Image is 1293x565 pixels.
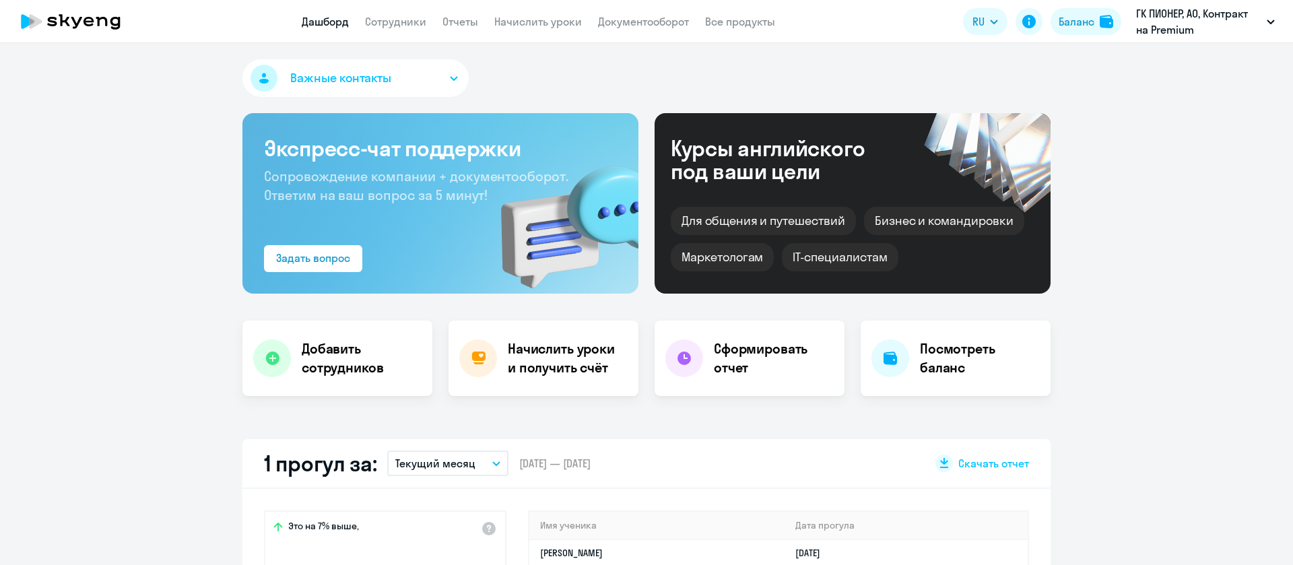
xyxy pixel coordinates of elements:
button: Важные контакты [242,59,469,97]
th: Имя ученика [529,512,785,539]
h4: Добавить сотрудников [302,339,422,377]
a: Дашборд [302,15,349,28]
h4: Начислить уроки и получить счёт [508,339,625,377]
h4: Посмотреть баланс [920,339,1040,377]
p: Текущий месяц [395,455,475,471]
div: Бизнес и командировки [864,207,1024,235]
button: RU [963,8,1007,35]
div: Маркетологам [671,243,774,271]
span: Скачать отчет [958,456,1029,471]
a: [PERSON_NAME] [540,547,603,559]
a: Сотрудники [365,15,426,28]
div: Для общения и путешествий [671,207,856,235]
button: Задать вопрос [264,245,362,272]
button: ГК ПИОНЕР, АО, Контракт на Premium [1129,5,1282,38]
h4: Сформировать отчет [714,339,834,377]
h2: 1 прогул за: [264,450,376,477]
span: Важные контакты [290,69,391,87]
button: Балансbalance [1051,8,1121,35]
span: Это на 7% выше, [288,520,359,536]
div: Курсы английского под ваши цели [671,137,901,182]
span: RU [972,13,985,30]
a: Отчеты [442,15,478,28]
a: Все продукты [705,15,775,28]
button: Текущий месяц [387,451,508,476]
div: Баланс [1059,13,1094,30]
img: balance [1100,15,1113,28]
a: [DATE] [795,547,831,559]
a: Начислить уроки [494,15,582,28]
p: ГК ПИОНЕР, АО, Контракт на Premium [1136,5,1261,38]
div: Задать вопрос [276,250,350,266]
a: Документооборот [598,15,689,28]
div: IT-специалистам [782,243,898,271]
th: Дата прогула [785,512,1028,539]
span: Сопровождение компании + документооборот. Ответим на ваш вопрос за 5 минут! [264,168,568,203]
h3: Экспресс-чат поддержки [264,135,617,162]
span: [DATE] — [DATE] [519,456,591,471]
img: bg-img [482,142,638,294]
